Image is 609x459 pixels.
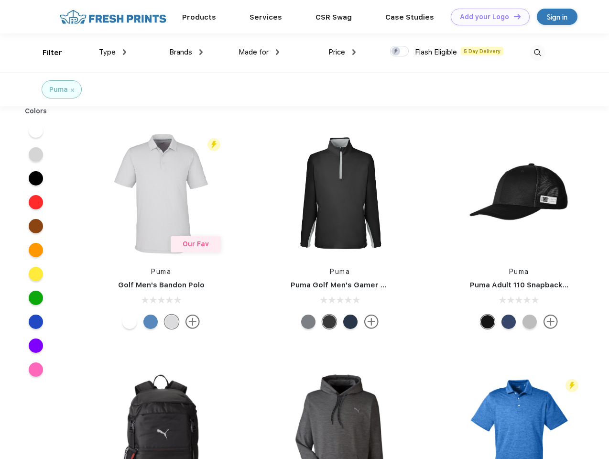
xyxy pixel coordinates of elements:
div: Colors [18,106,54,116]
div: High Rise [164,315,179,329]
img: dropdown.png [276,49,279,55]
a: Golf Men's Bandon Polo [118,281,205,289]
div: Puma Black [322,315,337,329]
a: Puma [151,268,171,275]
div: Sign in [547,11,567,22]
a: Puma Golf Men's Gamer Golf Quarter-Zip [291,281,442,289]
img: filter_cancel.svg [71,88,74,92]
div: Pma Blk with Pma Blk [480,315,495,329]
a: Products [182,13,216,22]
span: Type [99,48,116,56]
div: Quiet Shade [301,315,315,329]
span: 5 Day Delivery [461,47,503,55]
img: DT [514,14,521,19]
img: flash_active_toggle.svg [207,138,220,151]
img: dropdown.png [352,49,356,55]
span: Price [328,48,345,56]
div: Quarry with Brt Whit [522,315,537,329]
div: Puma [49,85,68,95]
div: Lake Blue [143,315,158,329]
img: more.svg [544,315,558,329]
img: func=resize&h=266 [456,130,583,257]
a: CSR Swag [315,13,352,22]
a: Sign in [537,9,577,25]
span: Made for [239,48,269,56]
a: Puma [509,268,529,275]
a: Services [250,13,282,22]
div: Navy Blazer [343,315,358,329]
span: Our Fav [183,240,209,248]
div: Filter [43,47,62,58]
img: func=resize&h=266 [276,130,403,257]
img: more.svg [185,315,200,329]
img: more.svg [364,315,379,329]
a: Puma [330,268,350,275]
div: Peacoat with Qut Shd [501,315,516,329]
span: Flash Eligible [415,48,457,56]
span: Brands [169,48,192,56]
img: func=resize&h=266 [98,130,225,257]
img: flash_active_toggle.svg [565,379,578,392]
img: desktop_search.svg [530,45,545,61]
img: fo%20logo%202.webp [57,9,169,25]
div: Add your Logo [460,13,509,21]
img: dropdown.png [199,49,203,55]
div: Bright White [122,315,137,329]
img: dropdown.png [123,49,126,55]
